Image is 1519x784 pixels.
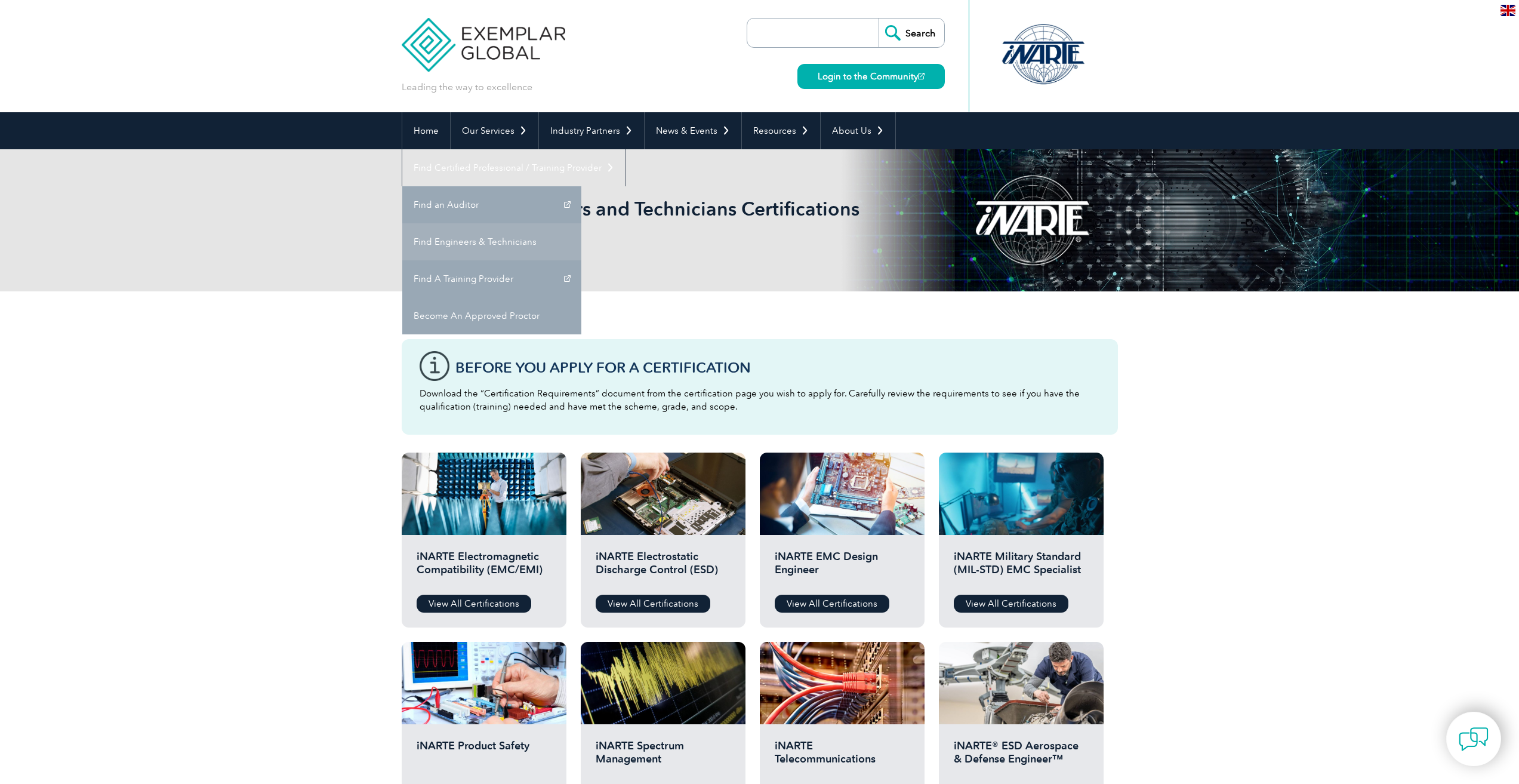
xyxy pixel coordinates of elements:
h2: iNARTE Electromagnetic Compatibility (EMC/EMI) [417,550,551,586]
a: Find Engineers & Technicians [402,223,581,260]
img: contact-chat.png [1459,724,1489,754]
a: Home [402,112,450,149]
a: View All Certifications [775,595,889,613]
h2: iNARTE Spectrum Management [596,739,731,775]
a: Our Services [451,112,538,149]
h2: iNARTE EMC Design Engineer [775,550,910,586]
img: open_square.png [918,73,925,79]
h2: iNARTE Electrostatic Discharge Control (ESD) [596,550,731,586]
a: Become An Approved Proctor [402,297,581,334]
a: View All Certifications [954,595,1068,613]
h3: Before You Apply For a Certification [455,360,1100,375]
a: Find an Auditor [402,186,581,223]
h2: iNARTE Military Standard (MIL-STD) EMC Specialist [954,550,1089,586]
a: View All Certifications [417,595,531,613]
a: View All Certifications [596,595,710,613]
a: Industry Partners [539,112,644,149]
a: Resources [742,112,820,149]
a: About Us [821,112,895,149]
img: en [1500,5,1515,16]
p: Download the “Certification Requirements” document from the certification page you wish to apply ... [420,387,1100,413]
h2: iNARTE Product Safety [417,739,551,775]
a: Find A Training Provider [402,260,581,297]
h2: iNARTE® ESD Aerospace & Defense Engineer™ [954,739,1089,775]
h2: iNARTE Telecommunications [775,739,910,775]
a: Find Certified Professional / Training Provider [402,149,626,186]
a: News & Events [645,112,741,149]
a: Login to the Community [797,64,945,89]
h1: Browse All Engineers and Technicians Certifications by Category [402,197,860,244]
input: Search [879,19,944,47]
p: Leading the way to excellence [402,81,532,94]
